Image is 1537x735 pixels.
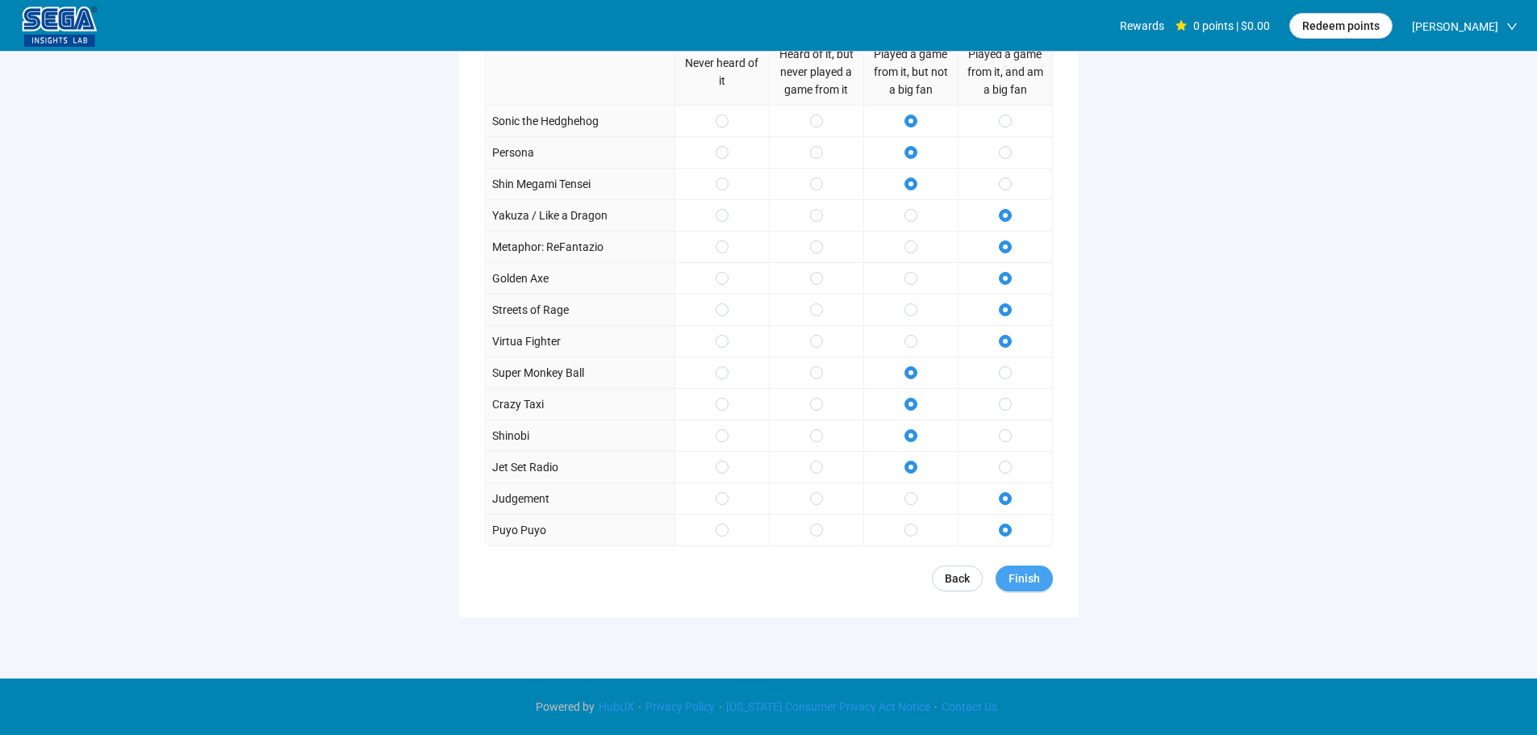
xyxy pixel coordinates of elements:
[1289,13,1393,39] button: Redeem points
[492,427,529,445] p: Shinobi
[492,175,591,193] p: Shin Megami Tensei
[641,700,719,713] a: Privacy Policy
[1412,1,1498,52] span: [PERSON_NAME]
[682,54,762,90] p: Never heard of it
[1009,570,1040,587] span: Finish
[932,566,983,591] a: Back
[492,521,546,539] p: Puyo Puyo
[492,364,584,382] p: Super Monkey Ball
[776,45,857,98] p: Heard of it, but never played a game from it
[722,700,934,713] a: [US_STATE] Consumer Privacy Act Notice
[492,490,549,507] p: Judgement
[492,144,534,161] p: Persona
[595,700,638,713] a: HubUX
[965,45,1046,98] p: Played a game from it, and am a big fan
[492,112,599,130] p: Sonic the Hedghehog
[492,458,558,476] p: Jet Set Radio
[492,238,604,256] p: Metaphor: ReFantazio
[938,700,1001,713] a: Contact Us
[1302,17,1380,35] span: Redeem points
[492,301,569,319] p: Streets of Rage
[945,570,970,587] span: Back
[536,698,1001,716] div: · · ·
[1176,20,1187,31] span: star
[492,207,608,224] p: Yakuza / Like a Dragon
[996,566,1053,591] button: Finish
[1506,21,1518,32] span: down
[536,700,595,713] span: Powered by
[492,269,549,287] p: Golden Axe
[492,395,544,413] p: Crazy Taxi
[871,45,951,98] p: Played a game from it, but not a big fan
[492,332,561,350] p: Virtua Fighter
